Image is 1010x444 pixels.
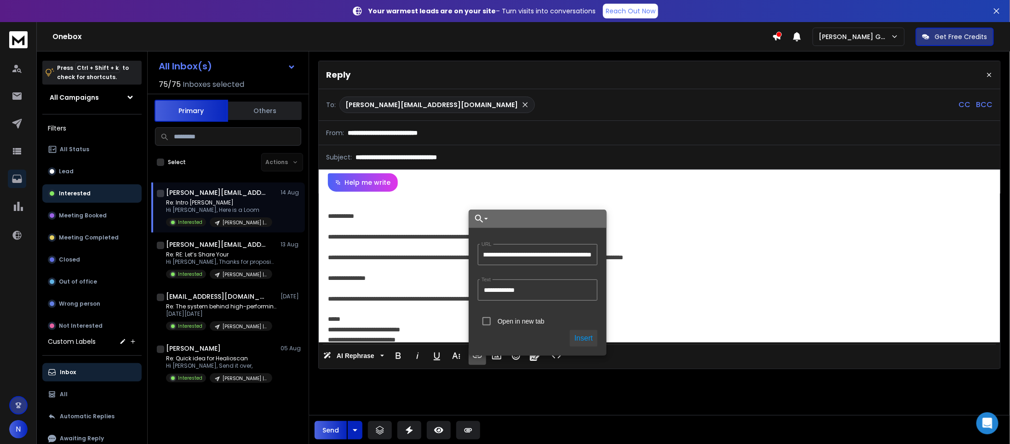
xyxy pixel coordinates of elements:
[59,278,97,285] p: Out of office
[166,251,276,258] p: Re: RE: Let’s Share Your
[335,352,376,360] span: AI Rephrase
[59,234,119,241] p: Meeting Completed
[228,101,302,121] button: Others
[281,293,301,300] p: [DATE]
[42,122,142,135] h3: Filters
[60,369,76,376] p: Inbox
[548,347,565,365] button: Code View
[9,31,28,48] img: logo
[448,347,465,365] button: More Text
[59,300,100,307] p: Wrong person
[498,318,545,325] label: Open in new tab
[326,68,350,81] p: Reply
[390,347,407,365] button: Bold (Ctrl+B)
[166,303,276,310] p: Re: The system behind high-performing
[42,273,142,291] button: Out of office
[9,420,28,438] button: N
[570,330,597,347] button: Insert
[42,206,142,225] button: Meeting Booked
[326,153,352,162] p: Subject:
[59,322,103,330] p: Not Interested
[75,63,120,73] span: Ctrl + Shift + k
[42,184,142,203] button: Interested
[42,88,142,107] button: All Campaigns
[507,347,525,365] button: Emoticons
[223,375,267,382] p: [PERSON_NAME] | 3.0K Healthcare C level
[345,100,518,109] p: [PERSON_NAME][EMAIL_ADDRESS][DOMAIN_NAME]
[281,189,301,196] p: 14 Aug
[488,347,505,365] button: Insert Image (Ctrl+P)
[603,4,658,18] a: Reach Out Now
[527,347,544,365] button: Signature
[315,421,347,439] button: Send
[281,241,301,248] p: 13 Aug
[819,32,891,41] p: [PERSON_NAME] Group
[368,6,596,16] p: – Turn visits into conversations
[166,188,267,197] h1: [PERSON_NAME][EMAIL_ADDRESS][DOMAIN_NAME]
[166,240,267,249] h1: [PERSON_NAME][EMAIL_ADDRESS][DOMAIN_NAME]
[42,140,142,159] button: All Status
[60,391,68,398] p: All
[60,146,89,153] p: All Status
[178,323,202,330] p: Interested
[60,435,104,442] p: Awaiting Reply
[166,355,272,362] p: Re: Quick idea for Healioscan
[368,6,496,16] strong: Your warmest leads are on your site
[409,347,426,365] button: Italic (Ctrl+I)
[159,79,181,90] span: 75 / 75
[959,99,971,110] p: CC
[281,345,301,352] p: 05 Aug
[166,292,267,301] h1: [EMAIL_ADDRESS][DOMAIN_NAME]
[52,31,772,42] h1: Onebox
[151,57,303,75] button: All Inbox(s)
[166,362,272,370] p: Hi [PERSON_NAME], Send it over,
[223,271,267,278] p: [PERSON_NAME] | 2K Podcast and Workshop
[59,212,107,219] p: Meeting Booked
[916,28,994,46] button: Get Free Credits
[50,93,99,102] h1: All Campaigns
[321,347,386,365] button: AI Rephrase
[178,271,202,278] p: Interested
[59,190,91,197] p: Interested
[59,168,74,175] p: Lead
[183,79,244,90] h3: Inboxes selected
[42,317,142,335] button: Not Interested
[166,206,272,214] p: Hi [PERSON_NAME], Here is a Loom
[166,258,276,266] p: Hi [PERSON_NAME], Thanks for proposing a
[976,412,999,434] div: Open Intercom Messenger
[606,6,655,16] p: Reach Out Now
[60,413,115,420] p: Automatic Replies
[326,128,344,137] p: From:
[935,32,987,41] p: Get Free Credits
[159,62,212,71] h1: All Inbox(s)
[480,277,493,283] label: Text
[42,250,142,269] button: Closed
[166,344,221,353] h1: [PERSON_NAME]
[428,347,446,365] button: Underline (Ctrl+U)
[178,219,202,226] p: Interested
[42,295,142,313] button: Wrong person
[976,99,993,110] p: BCC
[155,100,228,122] button: Primary
[57,63,129,82] p: Press to check for shortcuts.
[166,199,272,206] p: Re: Intro [PERSON_NAME]
[42,228,142,247] button: Meeting Completed
[42,162,142,181] button: Lead
[223,323,267,330] p: [PERSON_NAME] | 3.0K Healthcare C level
[59,256,80,263] p: Closed
[178,375,202,381] p: Interested
[326,100,336,109] p: To:
[328,173,398,192] button: Help me write
[42,385,142,404] button: All
[48,337,96,346] h3: Custom Labels
[166,310,276,318] p: [DATE][DATE]
[480,241,494,247] label: URL
[42,363,142,381] button: Inbox
[223,219,267,226] p: [PERSON_NAME] | 3.0K Healthcare C level
[168,159,186,166] label: Select
[469,210,490,228] button: Choose Link
[42,407,142,426] button: Automatic Replies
